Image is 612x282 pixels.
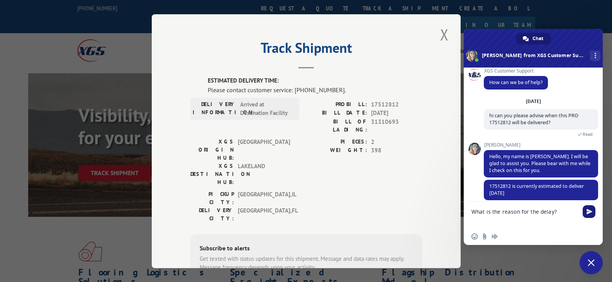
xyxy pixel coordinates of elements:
[190,137,234,162] label: XGS ORIGIN HUB:
[306,100,367,109] label: PROBILL:
[371,109,422,118] span: [DATE]
[489,112,578,126] span: hi can you please advise when this PRO 17512812 will be delivered?
[190,206,234,222] label: DELIVERY CITY:
[526,99,541,104] div: [DATE]
[238,137,290,162] span: [GEOGRAPHIC_DATA]
[532,33,543,44] span: Chat
[371,146,422,155] span: 398
[193,100,236,117] label: DELIVERY INFORMATION:
[240,100,292,117] span: Arrived at Destination Facility
[208,85,422,94] div: Please contact customer service: [PHONE_NUMBER].
[489,153,590,174] span: Hello, my name is [PERSON_NAME]. I will be glad to assist you. Please bear with me while I check ...
[471,233,478,240] span: Insert an emoji
[306,109,367,118] label: BILL DATE:
[208,76,422,85] label: ESTIMATED DELIVERY TIME:
[238,162,290,186] span: LAKELAND
[583,132,593,137] span: Read
[371,100,422,109] span: 17512812
[190,42,422,57] h2: Track Shipment
[190,162,234,186] label: XGS DESTINATION HUB:
[583,205,595,218] span: Send
[484,68,548,74] span: XGS Customer Support
[481,233,488,240] span: Send a file
[238,206,290,222] span: [GEOGRAPHIC_DATA] , FL
[516,33,551,44] a: Chat
[306,117,367,133] label: BILL OF LADING:
[489,79,542,86] span: How can we be of help?
[238,190,290,206] span: [GEOGRAPHIC_DATA] , IL
[489,183,584,196] span: 17512812 is currently estimated to deliver [DATE]
[580,251,603,274] a: Close chat
[200,243,413,254] div: Subscribe to alerts
[438,24,451,45] button: Close modal
[371,117,422,133] span: 31310693
[471,202,580,228] textarea: Compose your message...
[371,137,422,146] span: 2
[306,137,367,146] label: PIECES:
[484,142,598,148] span: [PERSON_NAME]
[200,254,413,272] div: Get texted with status updates for this shipment. Message and data rates may apply. Message frequ...
[306,146,367,155] label: WEIGHT:
[190,190,234,206] label: PICKUP CITY:
[492,233,498,240] span: Audio message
